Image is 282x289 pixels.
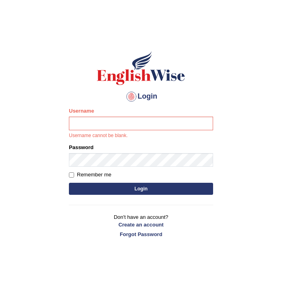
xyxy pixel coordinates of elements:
button: Login [69,183,213,195]
a: Forgot Password [69,230,213,238]
h4: Login [69,90,213,103]
a: Create an account [69,221,213,228]
label: Password [69,143,93,151]
label: Remember me [69,171,111,179]
img: Logo of English Wise sign in for intelligent practice with AI [95,50,187,86]
p: Don't have an account? [69,213,213,238]
input: Remember me [69,172,74,178]
label: Username [69,107,94,115]
p: Username cannot be blank. [69,132,213,139]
